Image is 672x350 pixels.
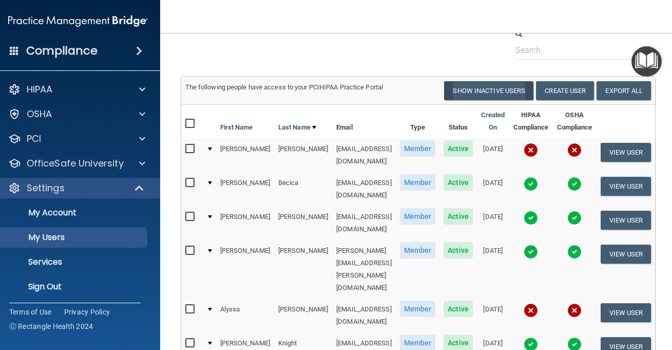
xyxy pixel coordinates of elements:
[481,109,505,134] a: Created On
[439,105,477,138] th: Status
[3,208,143,218] p: My Account
[567,245,582,259] img: tick.e7d51cea.svg
[8,83,145,96] a: HIPAA
[274,172,332,206] td: Becica
[216,299,274,333] td: Alyssa
[9,307,52,317] a: Terms of Use
[601,245,651,264] button: View User
[524,143,538,157] img: cross.ca9f0e7f.svg
[274,299,332,333] td: [PERSON_NAME]
[274,240,332,299] td: [PERSON_NAME]
[332,240,396,299] td: [PERSON_NAME][EMAIL_ADDRESS][PERSON_NAME][DOMAIN_NAME]
[216,172,274,206] td: [PERSON_NAME]
[553,105,597,138] th: OSHA Compliance
[400,242,436,259] span: Member
[601,303,651,322] button: View User
[27,133,41,145] p: PCI
[27,157,124,170] p: OfficeSafe University
[220,121,253,134] a: First Name
[3,232,143,243] p: My Users
[524,177,538,191] img: tick.e7d51cea.svg
[9,321,93,331] span: Ⓒ Rectangle Health 2024
[567,211,582,225] img: tick.e7d51cea.svg
[601,211,651,230] button: View User
[536,81,594,100] button: Create User
[216,138,274,172] td: [PERSON_NAME]
[27,108,52,120] p: OSHA
[444,242,473,259] span: Active
[444,208,473,225] span: Active
[8,157,145,170] a: OfficeSafe University
[601,143,651,162] button: View User
[274,206,332,240] td: [PERSON_NAME]
[396,105,440,138] th: Type
[8,11,148,31] img: PMB logo
[332,299,396,333] td: [EMAIL_ADDRESS][DOMAIN_NAME]
[8,182,145,194] a: Settings
[477,172,509,206] td: [DATE]
[444,140,473,157] span: Active
[332,105,396,138] th: Email
[216,240,274,299] td: [PERSON_NAME]
[509,105,553,138] th: HIPAA Compliance
[444,81,533,100] button: Show Inactive Users
[278,121,316,134] a: Last Name
[8,108,145,120] a: OSHA
[597,81,651,100] a: Export All
[524,303,538,318] img: cross.ca9f0e7f.svg
[274,138,332,172] td: [PERSON_NAME]
[26,44,98,58] h4: Compliance
[3,282,143,292] p: Sign Out
[601,177,651,196] button: View User
[27,182,65,194] p: Settings
[400,140,436,157] span: Member
[332,172,396,206] td: [EMAIL_ADDRESS][DOMAIN_NAME]
[567,177,582,191] img: tick.e7d51cea.svg
[444,174,473,191] span: Active
[631,46,662,77] button: Open Resource Center
[185,83,383,91] span: The following people have access to your PCIHIPAA Practice Portal
[332,206,396,240] td: [EMAIL_ADDRESS][DOMAIN_NAME]
[477,206,509,240] td: [DATE]
[400,174,436,191] span: Member
[477,138,509,172] td: [DATE]
[216,206,274,240] td: [PERSON_NAME]
[400,208,436,225] span: Member
[64,307,110,317] a: Privacy Policy
[477,240,509,299] td: [DATE]
[27,83,53,96] p: HIPAA
[400,301,436,317] span: Member
[515,41,636,60] input: Search
[524,245,538,259] img: tick.e7d51cea.svg
[567,303,582,318] img: cross.ca9f0e7f.svg
[3,257,143,267] p: Services
[477,299,509,333] td: [DATE]
[8,133,145,145] a: PCI
[524,211,538,225] img: tick.e7d51cea.svg
[567,143,582,157] img: cross.ca9f0e7f.svg
[332,138,396,172] td: [EMAIL_ADDRESS][DOMAIN_NAME]
[444,301,473,317] span: Active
